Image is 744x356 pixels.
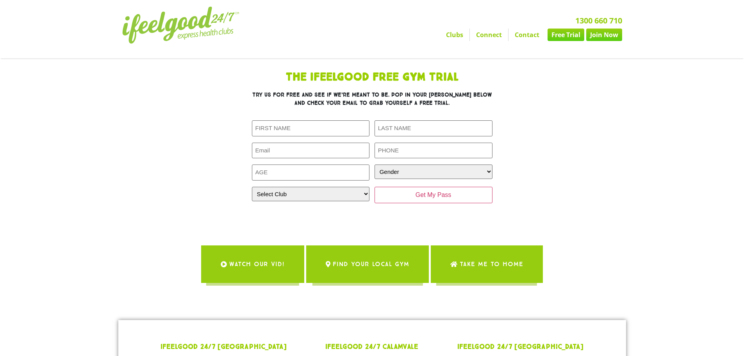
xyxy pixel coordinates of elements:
h1: The IfeelGood Free Gym Trial [200,72,544,83]
input: Get My Pass [375,187,492,203]
a: Contact [508,29,546,41]
input: FIRST NAME [252,120,370,136]
input: LAST NAME [375,120,492,136]
a: ifeelgood 24/7 [GEOGRAPHIC_DATA] [161,342,287,351]
h3: Try us for free and see if we’re meant to be. Pop in your [PERSON_NAME] below and check your emai... [252,91,492,107]
a: Join Now [586,29,622,41]
span: Take me to Home [460,253,523,275]
a: ifeelgood 24/7 [GEOGRAPHIC_DATA] [457,342,583,351]
a: ifeelgood 24/7 Calamvale [325,342,418,351]
span: Find Your Local Gym [333,253,409,275]
a: Take me to Home [431,245,543,283]
input: Email [252,143,370,159]
span: WATCH OUR VID! [229,253,285,275]
a: WATCH OUR VID! [201,245,304,283]
input: AGE [252,165,370,181]
input: PHONE [375,143,492,159]
a: Clubs [440,29,469,41]
nav: Menu [300,29,622,41]
a: Connect [470,29,508,41]
a: Free Trial [548,29,584,41]
a: 1300 660 710 [575,15,622,26]
a: Find Your Local Gym [306,245,429,283]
